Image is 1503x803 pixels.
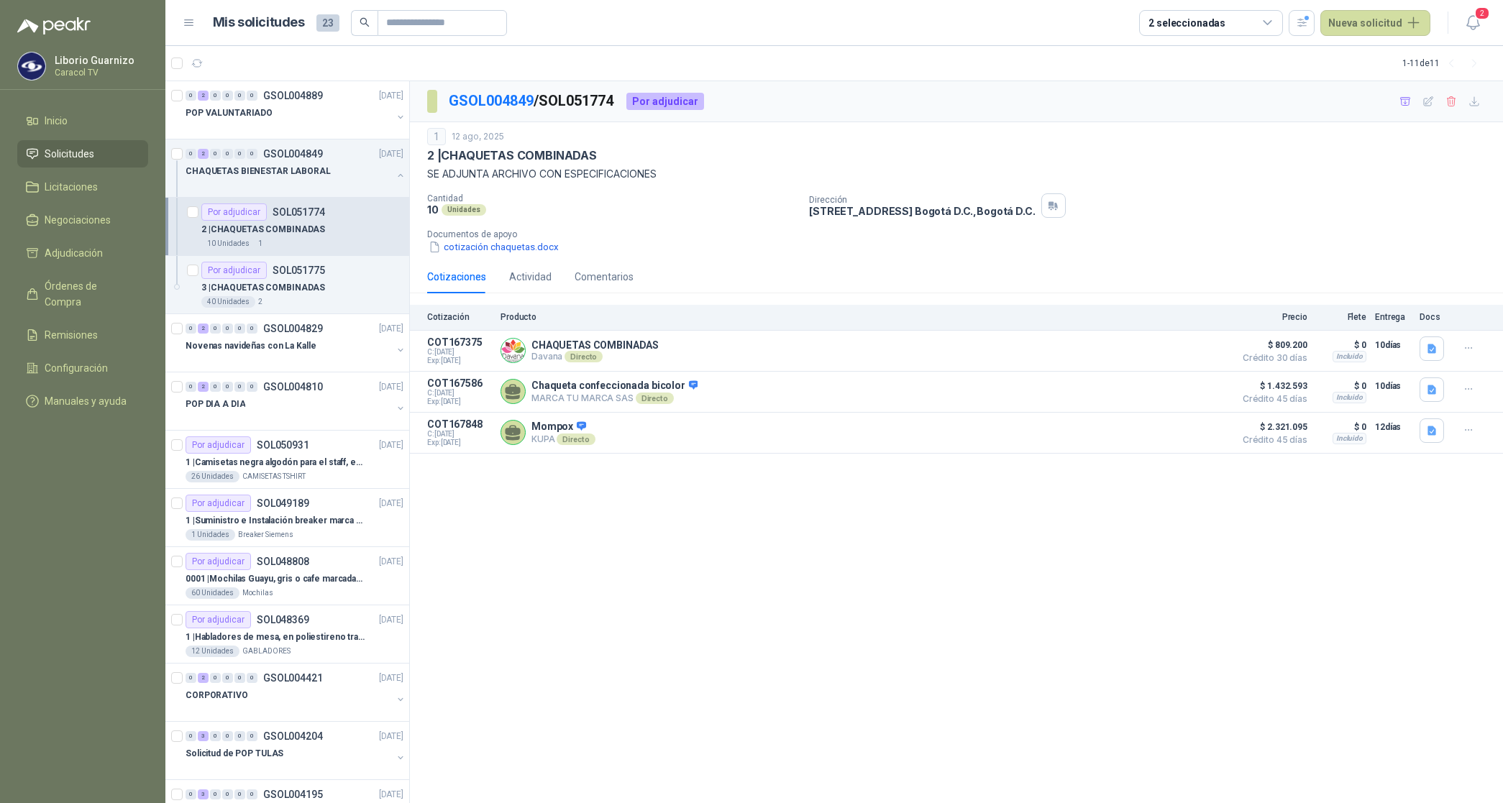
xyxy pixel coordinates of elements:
div: Directo [557,433,595,445]
p: 1 | Camisetas negra algodón para el staff, estampadas en espalda y frente con el logo [186,456,365,469]
img: Company Logo [18,52,45,80]
span: Exp: [DATE] [427,398,492,406]
p: POP VALUNTARIADO [186,106,273,120]
div: 1 [427,128,446,145]
span: Crédito 45 días [1235,436,1307,444]
div: 0 [186,673,196,683]
div: 0 [186,324,196,334]
span: C: [DATE] [427,430,492,439]
p: CHAQUETAS BIENESTAR LABORAL [186,165,331,178]
p: SOL051774 [273,207,325,217]
div: Cotizaciones [427,269,486,285]
a: Inicio [17,107,148,134]
p: POP DIA A DIA [186,398,245,411]
div: Directo [565,351,603,362]
p: SOL048808 [257,556,309,566]
p: [DATE] [379,322,403,336]
div: 0 [222,382,233,392]
div: Por adjudicar [201,262,267,279]
p: COT167375 [427,336,492,348]
div: 0 [222,324,233,334]
p: Solicitud de POP TULAS [186,747,283,761]
div: 0 [186,789,196,799]
p: Documentos de apoyo [427,229,1497,239]
a: 0 2 0 0 0 0 GSOL004810[DATE] POP DIA A DIA [186,378,406,424]
p: GSOL004829 [263,324,323,334]
div: 60 Unidades [186,587,239,599]
div: 2 [198,673,209,683]
div: 0 [234,731,245,741]
p: GSOL004810 [263,382,323,392]
img: Company Logo [501,339,525,362]
p: [DATE] [379,439,403,452]
span: C: [DATE] [427,389,492,398]
div: 0 [247,91,257,101]
p: [DATE] [379,730,403,743]
div: Incluido [1333,351,1366,362]
span: Exp: [DATE] [427,357,492,365]
p: $ 0 [1316,377,1366,395]
div: 0 [247,382,257,392]
p: 10 días [1375,336,1411,354]
div: Por adjudicar [186,495,251,512]
div: 12 Unidades [186,646,239,657]
a: Por adjudicarSOL0517753 |CHAQUETAS COMBINADAS40 Unidades2 [165,256,409,314]
h1: Mis solicitudes [213,12,305,33]
div: 0 [247,731,257,741]
a: Remisiones [17,321,148,349]
p: [DATE] [379,497,403,510]
p: CORPORATIVO [186,689,248,702]
p: [DATE] [379,555,403,569]
a: 0 2 0 0 0 0 GSOL004849[DATE] CHAQUETAS BIENESTAR LABORAL [186,145,406,191]
p: COT167848 [427,418,492,430]
div: 1 Unidades [186,529,235,541]
div: 0 [210,149,221,159]
span: Órdenes de Compra [45,278,134,310]
div: 0 [222,91,233,101]
a: Adjudicación [17,239,148,267]
p: Cantidad [427,193,798,203]
div: 0 [234,673,245,683]
p: [DATE] [379,380,403,394]
p: GABLADORES [242,646,291,657]
div: 0 [222,149,233,159]
div: 0 [210,91,221,101]
p: GSOL004421 [263,673,323,683]
p: 3 | CHAQUETAS COMBINADAS [201,281,325,295]
button: Nueva solicitud [1320,10,1430,36]
div: 2 [198,91,209,101]
p: Flete [1316,312,1366,322]
p: Dirección [809,195,1035,205]
a: Configuración [17,354,148,382]
div: 0 [222,673,233,683]
p: Chaqueta confeccionada bicolor [531,380,698,393]
p: SOL048369 [257,615,309,625]
div: 0 [186,149,196,159]
div: 0 [210,382,221,392]
p: 1 | Suministro e Instalación breaker marca SIEMENS modelo:3WT82026AA, Regulable de 800A - 2000 AMP [186,514,365,528]
p: 10 días [1375,377,1411,395]
div: 0 [234,382,245,392]
div: Por adjudicar [201,203,267,221]
p: 1 [258,238,262,249]
div: 3 [198,789,209,799]
div: Por adjudicar [186,436,251,454]
p: COT167586 [427,377,492,389]
a: Manuales y ayuda [17,387,148,415]
span: Licitaciones [45,179,98,195]
div: 2 [198,382,209,392]
a: 0 3 0 0 0 0 GSOL004204[DATE] Solicitud de POP TULAS [186,728,406,774]
p: CHAQUETAS COMBINADAS [531,339,659,351]
p: 10 [427,203,439,216]
span: Remisiones [45,327,98,343]
div: 0 [247,149,257,159]
div: 0 [210,324,221,334]
p: Breaker Siemens [238,529,293,541]
div: 0 [222,789,233,799]
div: 10 Unidades [201,238,255,249]
p: 2 | CHAQUETAS COMBINADAS [427,148,597,163]
div: 0 [186,731,196,741]
p: [DATE] [379,89,403,103]
div: 0 [234,91,245,101]
span: Configuración [45,360,108,376]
